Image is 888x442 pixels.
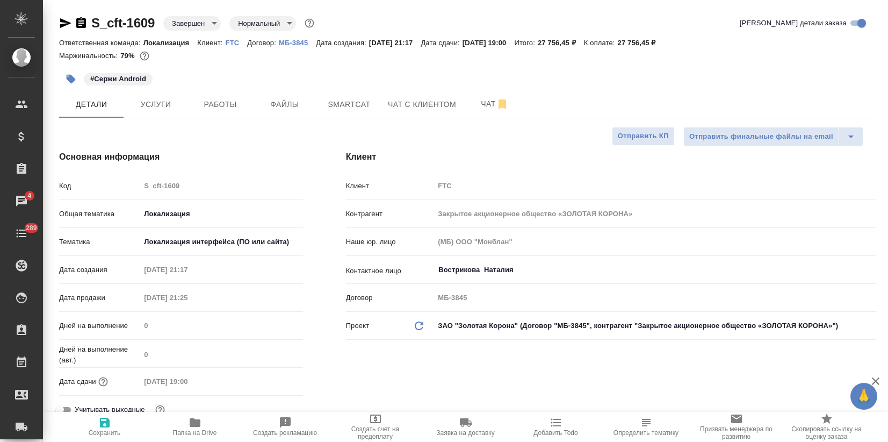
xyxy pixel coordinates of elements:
p: Тематика [59,237,140,247]
h4: Клиент [346,151,876,163]
button: Сохранить [60,412,150,442]
input: Пустое поле [140,318,302,333]
p: Договор [346,293,435,303]
span: Скопировать ссылку на оценку заказа [788,425,865,440]
span: Определить тематику [613,429,678,437]
span: Файлы [259,98,311,111]
button: 🙏 [850,383,877,410]
p: [DATE] 21:17 [369,39,421,47]
span: Детали [66,98,117,111]
input: Пустое поле [140,262,234,277]
span: [PERSON_NAME] детали заказа [740,18,847,28]
span: Услуги [130,98,182,111]
button: Отправить финальные файлы на email [683,127,839,146]
input: Пустое поле [140,178,302,194]
span: Заявка на доставку [436,429,494,437]
div: ЗАО "Золотая Корона" (Договор "МБ-3845", контрагент "Закрытое акционерное общество «ЗОЛОТАЯ КОРОН... [434,317,876,335]
button: Open [870,269,872,271]
button: Скопировать ссылку на оценку заказа [782,412,872,442]
button: Нормальный [235,19,283,28]
p: Дата создания [59,265,140,275]
div: Завершен [229,16,296,31]
button: Доп статусы указывают на важность/срочность заказа [302,16,316,30]
h4: Основная информация [59,151,303,163]
button: Заявка на доставку [421,412,511,442]
button: Скопировать ссылку для ЯМессенджера [59,17,72,30]
span: 289 [19,223,44,233]
button: 4751.70 RUB; 1.16 EUR; [138,49,151,63]
a: 289 [3,220,40,247]
input: Пустое поле [434,234,876,249]
input: Пустое поле [434,178,876,194]
p: FTC [226,39,248,47]
span: Учитывать выходные [75,404,145,415]
p: Код [59,181,140,191]
input: Пустое поле [140,374,234,389]
button: Добавить Todo [511,412,601,442]
p: Наше юр. лицо [346,237,435,247]
p: Проект [346,320,370,331]
p: Договор: [247,39,279,47]
p: 27 756,45 ₽ [618,39,664,47]
span: Создать счет на предоплату [337,425,414,440]
p: Контактное лицо [346,266,435,276]
div: split button [683,127,863,146]
div: Локализация [140,205,302,223]
p: Дата сдачи: [421,39,462,47]
span: Чат [469,97,521,111]
p: Дней на выполнение (авт.) [59,344,140,366]
a: S_cft-1609 [91,16,155,30]
span: Добавить Todo [533,429,577,437]
span: Создать рекламацию [253,429,317,437]
p: 27 756,45 ₽ [538,39,584,47]
div: Локализация интерфейса (ПО или сайта) [140,233,302,251]
div: Завершен [163,16,221,31]
span: 🙏 [855,385,873,408]
button: Отправить КП [612,127,675,146]
p: #Сержи Android [90,74,146,84]
p: Ответственная команда: [59,39,143,47]
a: FTC [226,38,248,47]
p: Дней на выполнение [59,320,140,331]
p: К оплате: [584,39,618,47]
button: Если добавить услуги и заполнить их объемом, то дата рассчитается автоматически [96,375,110,389]
p: Дата создания: [316,39,369,47]
p: Общая тематика [59,209,140,219]
span: 4 [21,190,38,201]
input: Пустое поле [140,290,234,305]
span: Отправить КП [618,130,669,142]
p: Клиент [346,181,435,191]
span: Отправить финальные файлы на email [689,131,833,143]
button: Папка на Drive [150,412,240,442]
p: Дата сдачи [59,376,96,387]
p: Контрагент [346,209,435,219]
p: Итого: [514,39,537,47]
p: [DATE] 19:00 [463,39,515,47]
p: Клиент: [197,39,225,47]
span: Чат с клиентом [388,98,456,111]
input: Пустое поле [140,347,302,362]
input: Пустое поле [434,206,876,222]
button: Призвать менеджера по развитию [691,412,782,442]
p: Локализация [143,39,198,47]
button: Добавить тэг [59,67,83,91]
a: 4 [3,188,40,215]
button: Создать счет на предоплату [330,412,421,442]
button: Определить тематику [601,412,691,442]
button: Скопировать ссылку [75,17,88,30]
button: Завершен [169,19,208,28]
span: Сержи Android [83,74,154,83]
span: Призвать менеджера по развитию [698,425,775,440]
button: Выбери, если сб и вс нужно считать рабочими днями для выполнения заказа. [153,403,167,417]
span: Папка на Drive [173,429,217,437]
p: Маржинальность: [59,52,120,60]
p: МБ-3845 [279,39,316,47]
span: Сохранить [89,429,121,437]
span: Работы [194,98,246,111]
svg: Отписаться [496,98,509,111]
a: МБ-3845 [279,38,316,47]
span: Smartcat [323,98,375,111]
p: 79% [120,52,137,60]
button: Создать рекламацию [240,412,330,442]
p: Дата продажи [59,293,140,303]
